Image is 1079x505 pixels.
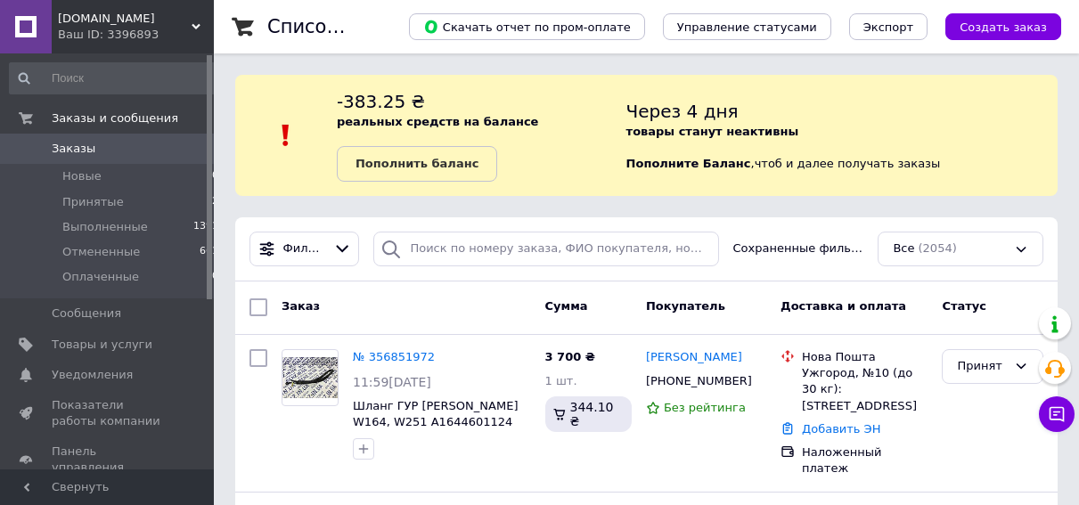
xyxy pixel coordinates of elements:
[267,16,421,37] h1: Список заказов
[282,349,339,406] a: Фото товару
[1039,396,1075,432] button: Чат с покупателем
[781,299,906,313] span: Доставка и оплата
[337,115,539,128] b: реальных средств на балансе
[212,269,218,285] span: 0
[663,13,831,40] button: Управление статусами
[62,168,102,184] span: Новые
[52,305,121,322] span: Сообщения
[58,11,192,27] span: benz.in.ua
[62,269,139,285] span: Оплаченные
[212,168,218,184] span: 0
[373,232,718,266] input: Поиск по номеру заказа, ФИО покупателя, номеру телефона, Email, номеру накладной
[646,349,742,366] a: [PERSON_NAME]
[626,101,739,122] span: Через 4 дня
[863,20,913,34] span: Экспорт
[52,397,165,429] span: Показатели работы компании
[9,62,220,94] input: Поиск
[942,299,986,313] span: Статус
[957,357,1007,376] div: Принят
[52,110,178,126] span: Заказы и сообщения
[353,375,431,389] span: 11:59[DATE]
[802,444,928,476] div: Наложенный платеж
[409,13,645,40] button: Скачать отчет по пром-оплате
[62,219,148,235] span: Выполненные
[52,444,165,476] span: Панель управления
[626,157,751,170] b: Пополните Баланс
[353,399,518,429] a: Шланг ГУР [PERSON_NAME] W164, W251 A1644601124
[802,365,928,414] div: Ужгород, №10 (до 30 кг): [STREET_ADDRESS]
[545,350,595,363] span: 3 700 ₴
[212,194,218,210] span: 2
[960,20,1047,34] span: Создать заказ
[677,20,817,34] span: Управление статусами
[642,370,753,393] div: [PHONE_NUMBER]
[52,337,152,353] span: Товары и услуги
[646,299,725,313] span: Покупатель
[193,219,218,235] span: 1391
[545,396,632,432] div: 344.10 ₴
[423,19,631,35] span: Скачать отчет по пром-оплате
[337,146,497,182] a: Пополнить баланс
[282,357,338,399] img: Фото товару
[52,141,95,157] span: Заказы
[283,240,326,257] span: Фильтры
[945,13,1061,40] button: Создать заказ
[626,125,799,138] b: товары станут неактивны
[356,157,478,170] b: Пополнить баланс
[802,422,880,436] a: Добавить ЭН
[545,374,577,387] span: 1 шт.
[200,244,218,260] span: 661
[802,349,928,365] div: Нова Пошта
[58,27,214,43] div: Ваш ID: 3396893
[545,299,588,313] span: Сумма
[52,367,133,383] span: Уведомления
[893,240,914,257] span: Все
[928,20,1061,33] a: Создать заказ
[849,13,928,40] button: Экспорт
[353,350,435,363] a: № 356851972
[62,194,124,210] span: Принятые
[733,240,864,257] span: Сохраненные фильтры:
[62,244,140,260] span: Отмененные
[282,299,320,313] span: Заказ
[626,89,1058,182] div: , чтоб и далее получать заказы
[337,91,425,112] span: -383.25 ₴
[919,241,957,255] span: (2054)
[664,401,746,414] span: Без рейтинга
[273,122,299,149] img: :exclamation:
